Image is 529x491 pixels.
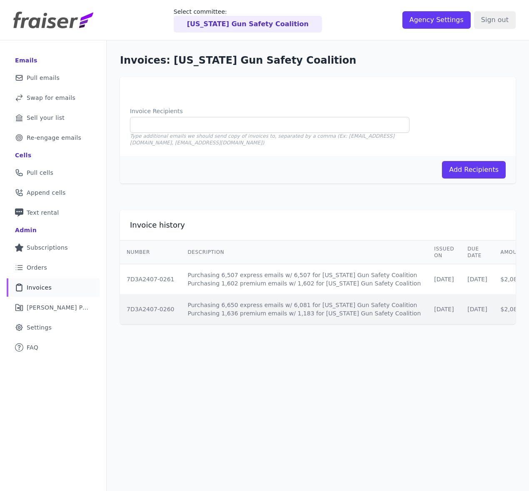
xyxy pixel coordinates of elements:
th: Description [181,241,427,264]
div: Admin [15,226,37,234]
div: Emails [15,56,37,64]
span: Swap for emails [27,94,75,102]
a: Select committee: [US_STATE] Gun Safety Coalition [174,7,322,32]
td: [DATE] [427,264,461,295]
span: Invoices [27,283,52,292]
td: Purchasing 6,507 express emails w/ 6,507 for [US_STATE] Gun Safety Coalition Purchasing 1,602 pre... [181,264,427,295]
span: Sell your list [27,114,65,122]
span: FAQ [27,343,38,352]
p: Type additional emails we should send copy of invoices to, separated by a comma (Ex: [EMAIL_ADDRE... [130,133,409,146]
td: [DATE] [427,294,461,324]
span: Text rental [27,208,59,217]
h2: Invoice history [130,220,185,230]
td: 7D3A2407-0261 [120,264,181,295]
h1: Invoices: [US_STATE] Gun Safety Coalition [120,54,516,67]
td: [DATE] [461,294,494,324]
a: Swap for emails [7,89,100,107]
button: Add Recipients [442,161,506,179]
span: Settings [27,323,52,332]
td: [DATE] [461,264,494,295]
a: FAQ [7,338,100,357]
th: Issued on [427,241,461,264]
input: Sign out [474,11,516,29]
span: Append cells [27,188,66,197]
a: Pull emails [7,69,100,87]
input: Agency Settings [402,11,471,29]
td: 7D3A2407-0260 [120,294,181,324]
a: [PERSON_NAME] Performance [7,298,100,317]
a: Pull cells [7,164,100,182]
a: Re-engage emails [7,129,100,147]
span: [PERSON_NAME] Performance [27,303,90,312]
a: Orders [7,258,100,277]
a: Sell your list [7,109,100,127]
span: Orders [27,263,47,272]
a: Subscriptions [7,238,100,257]
p: Select committee: [174,7,322,16]
td: Purchasing 6,650 express emails w/ 6,081 for [US_STATE] Gun Safety Coalition Purchasing 1,636 pre... [181,294,427,324]
img: Fraiser Logo [13,12,93,28]
a: Append cells [7,184,100,202]
span: Subscriptions [27,243,68,252]
p: [US_STATE] Gun Safety Coalition [187,19,309,29]
span: Pull cells [27,169,53,177]
div: Cells [15,151,31,159]
th: Number [120,241,181,264]
a: Text rental [7,203,100,222]
th: Due Date [461,241,494,264]
a: Settings [7,318,100,337]
span: Pull emails [27,74,60,82]
a: Invoices [7,278,100,297]
span: Re-engage emails [27,134,81,142]
label: Invoice Recipients [130,107,409,115]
